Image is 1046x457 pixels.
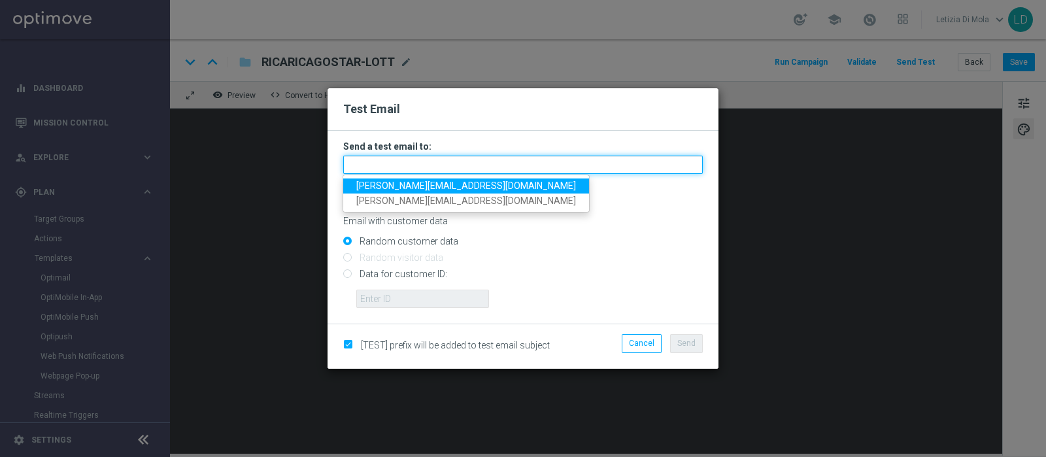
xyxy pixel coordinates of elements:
button: Send [670,334,703,352]
a: [PERSON_NAME][EMAIL_ADDRESS][DOMAIN_NAME] [343,178,589,194]
h3: Send a test email to: [343,141,703,152]
span: Send [677,339,696,348]
label: Random customer data [356,235,458,247]
input: Enter ID [356,290,489,308]
span: [PERSON_NAME][EMAIL_ADDRESS][DOMAIN_NAME] [356,195,576,206]
span: [TEST] prefix will be added to test email subject [361,340,550,350]
h2: Test Email [343,101,703,117]
p: Email with customer data [343,215,703,227]
a: [PERSON_NAME][EMAIL_ADDRESS][DOMAIN_NAME] [343,194,589,209]
button: Cancel [622,334,662,352]
span: [PERSON_NAME][EMAIL_ADDRESS][DOMAIN_NAME] [356,180,576,191]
